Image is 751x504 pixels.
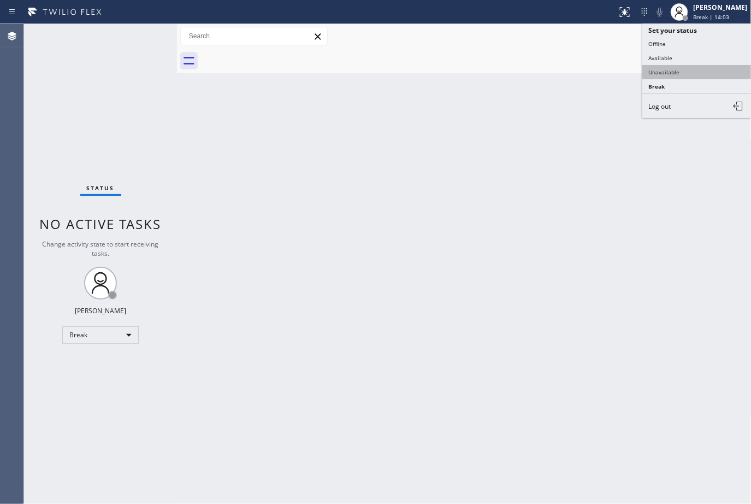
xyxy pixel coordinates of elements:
[694,3,748,12] div: [PERSON_NAME]
[87,184,115,192] span: Status
[40,215,162,233] span: No active tasks
[75,306,126,315] div: [PERSON_NAME]
[62,326,139,344] div: Break
[181,27,327,45] input: Search
[43,239,159,258] span: Change activity state to start receiving tasks.
[694,13,730,21] span: Break | 14:03
[652,4,667,20] button: Mute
